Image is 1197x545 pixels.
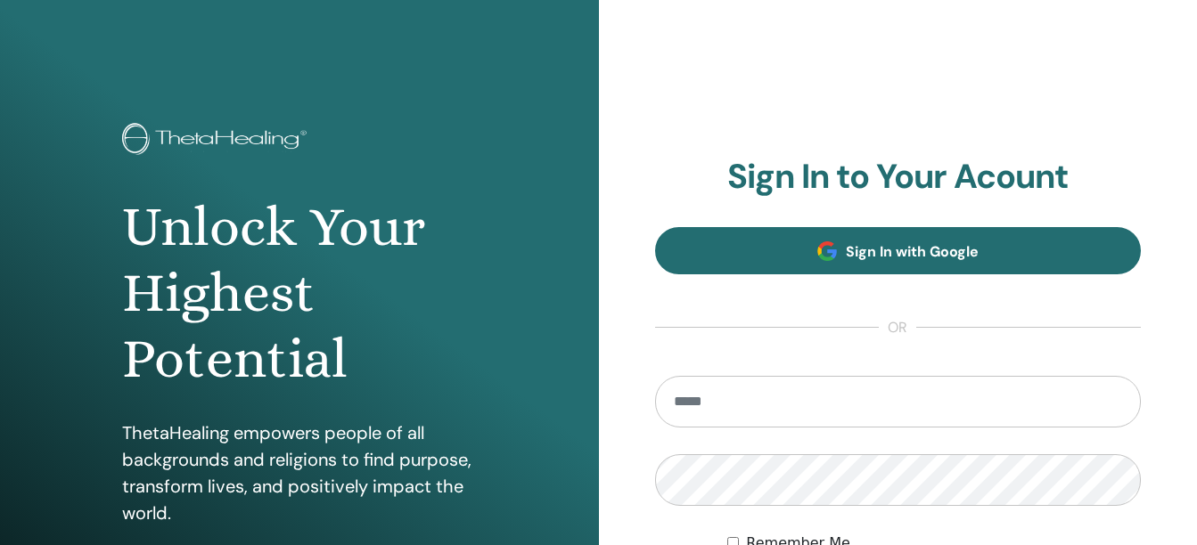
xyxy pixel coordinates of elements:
[846,242,979,261] span: Sign In with Google
[655,227,1142,274] a: Sign In with Google
[879,317,916,338] span: or
[655,157,1142,198] h2: Sign In to Your Acount
[122,419,477,526] p: ThetaHealing empowers people of all backgrounds and religions to find purpose, transform lives, a...
[122,194,477,393] h1: Unlock Your Highest Potential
